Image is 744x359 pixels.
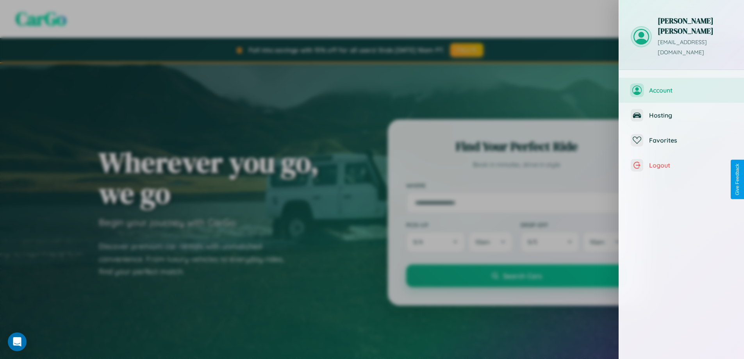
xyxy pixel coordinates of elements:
div: Open Intercom Messenger [8,332,27,351]
div: Give Feedback [735,164,740,195]
button: Account [619,78,744,103]
span: Hosting [649,111,732,119]
button: Hosting [619,103,744,128]
span: Logout [649,161,732,169]
h3: [PERSON_NAME] [PERSON_NAME] [658,16,732,36]
button: Logout [619,153,744,178]
span: Favorites [649,136,732,144]
span: Account [649,86,732,94]
p: [EMAIL_ADDRESS][DOMAIN_NAME] [658,38,732,58]
button: Favorites [619,128,744,153]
